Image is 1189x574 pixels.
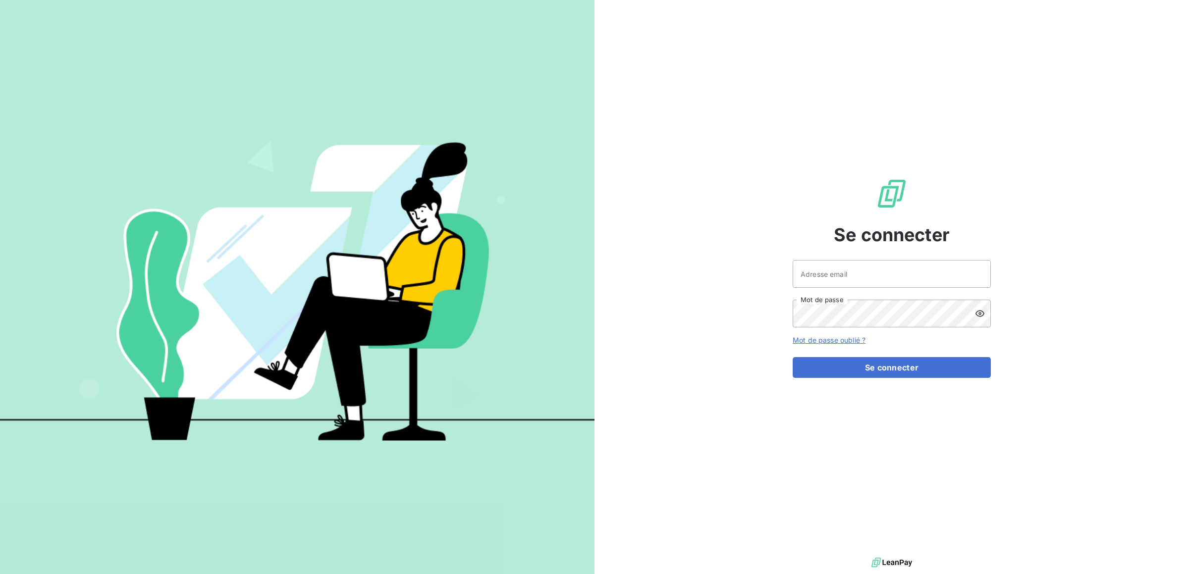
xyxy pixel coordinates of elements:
[876,178,908,209] img: Logo LeanPay
[793,336,865,344] a: Mot de passe oublié ?
[871,555,912,570] img: logo
[793,357,991,378] button: Se connecter
[793,260,991,288] input: placeholder
[834,221,950,248] span: Se connecter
